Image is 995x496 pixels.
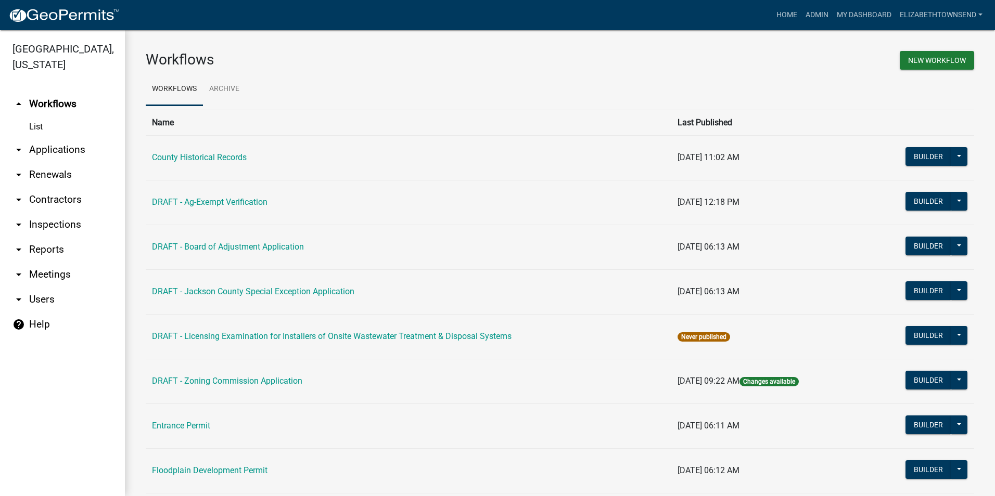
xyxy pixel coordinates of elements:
span: [DATE] 06:11 AM [678,421,739,430]
a: DRAFT - Zoning Commission Application [152,376,302,386]
button: Builder [905,147,951,166]
a: ElizabethTownsend [896,5,987,25]
i: arrow_drop_down [12,293,25,306]
th: Last Published [671,110,868,135]
a: My Dashboard [833,5,896,25]
button: Builder [905,237,951,255]
h3: Workflows [146,51,552,69]
a: DRAFT - Board of Adjustment Application [152,242,304,252]
span: Never published [678,332,730,342]
span: [DATE] 06:13 AM [678,286,739,296]
button: Builder [905,415,951,434]
a: County Historical Records [152,152,247,162]
a: DRAFT - Jackson County Special Exception Application [152,286,354,296]
button: New Workflow [900,51,974,70]
i: arrow_drop_down [12,243,25,256]
i: arrow_drop_down [12,193,25,206]
button: Builder [905,371,951,389]
a: Admin [801,5,833,25]
a: Workflows [146,73,203,106]
a: Home [772,5,801,25]
span: [DATE] 06:13 AM [678,242,739,252]
th: Name [146,110,671,135]
button: Builder [905,326,951,345]
span: Changes available [739,377,799,386]
button: Builder [905,460,951,479]
span: [DATE] 06:12 AM [678,465,739,475]
span: [DATE] 09:22 AM [678,376,739,386]
button: Builder [905,192,951,211]
i: arrow_drop_down [12,218,25,231]
a: Entrance Permit [152,421,210,430]
span: [DATE] 12:18 PM [678,197,739,207]
a: Archive [203,73,246,106]
a: DRAFT - Ag-Exempt Verification [152,197,267,207]
i: arrow_drop_down [12,268,25,281]
i: arrow_drop_down [12,143,25,156]
i: arrow_drop_up [12,98,25,110]
span: [DATE] 11:02 AM [678,152,739,162]
i: help [12,318,25,331]
i: arrow_drop_down [12,168,25,181]
a: Floodplain Development Permit [152,465,267,475]
a: DRAFT - Licensing Examination for Installers of Onsite Wastewater Treatment & Disposal Systems [152,331,512,341]
button: Builder [905,281,951,300]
